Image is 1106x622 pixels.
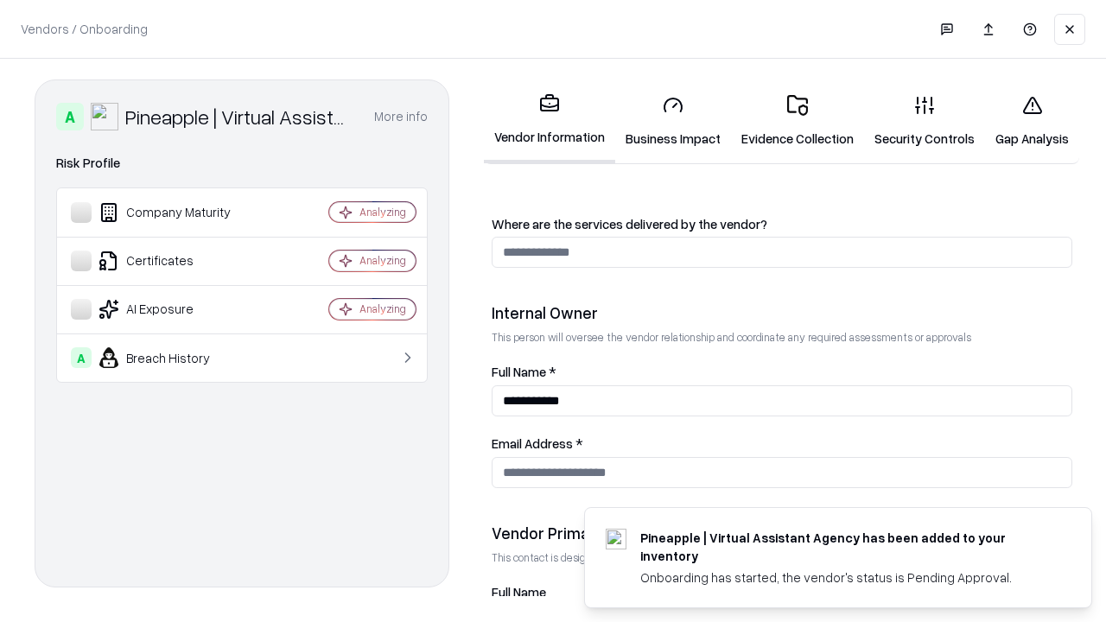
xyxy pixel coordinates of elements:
a: Vendor Information [484,79,615,163]
label: Full Name * [492,365,1072,378]
div: Analyzing [359,301,406,316]
div: Analyzing [359,205,406,219]
button: More info [374,101,428,132]
p: This contact is designated to receive the assessment request from Shift [492,550,1072,565]
div: Pineapple | Virtual Assistant Agency has been added to your inventory [640,529,1050,565]
img: Pineapple | Virtual Assistant Agency [91,103,118,130]
a: Gap Analysis [985,81,1079,162]
div: A [71,347,92,368]
a: Evidence Collection [731,81,864,162]
div: Analyzing [359,253,406,268]
div: Certificates [71,251,277,271]
div: Breach History [71,347,277,368]
div: Risk Profile [56,153,428,174]
div: Company Maturity [71,202,277,223]
p: Vendors / Onboarding [21,20,148,38]
div: A [56,103,84,130]
div: Pineapple | Virtual Assistant Agency [125,103,353,130]
label: Email Address * [492,437,1072,450]
div: Vendor Primary Contact [492,523,1072,543]
a: Security Controls [864,81,985,162]
img: trypineapple.com [606,529,626,549]
label: Full Name [492,586,1072,599]
div: AI Exposure [71,299,277,320]
label: Where are the services delivered by the vendor? [492,218,1072,231]
p: This person will oversee the vendor relationship and coordinate any required assessments or appro... [492,330,1072,345]
a: Business Impact [615,81,731,162]
div: Onboarding has started, the vendor's status is Pending Approval. [640,568,1050,587]
div: Internal Owner [492,302,1072,323]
